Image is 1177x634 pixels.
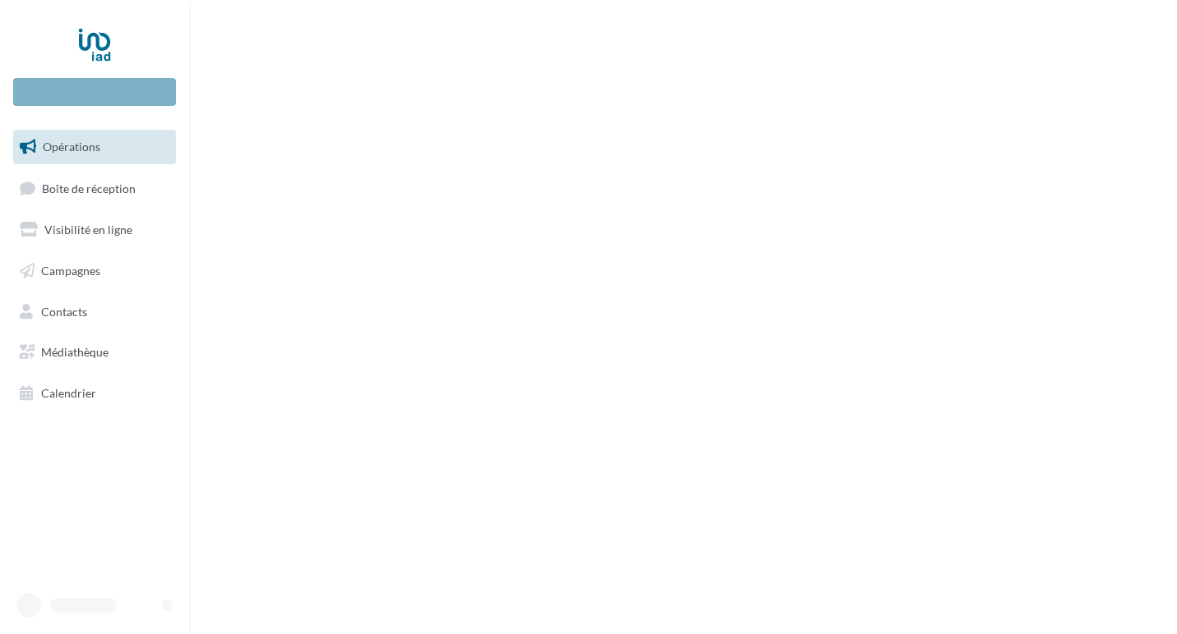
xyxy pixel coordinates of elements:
[41,345,108,359] span: Médiathèque
[43,140,100,154] span: Opérations
[41,386,96,400] span: Calendrier
[44,223,132,237] span: Visibilité en ligne
[10,335,179,370] a: Médiathèque
[41,304,87,318] span: Contacts
[10,295,179,329] a: Contacts
[10,213,179,247] a: Visibilité en ligne
[10,171,179,206] a: Boîte de réception
[42,181,136,195] span: Boîte de réception
[41,264,100,278] span: Campagnes
[10,254,179,288] a: Campagnes
[10,376,179,411] a: Calendrier
[13,78,176,106] div: Nouvelle campagne
[10,130,179,164] a: Opérations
